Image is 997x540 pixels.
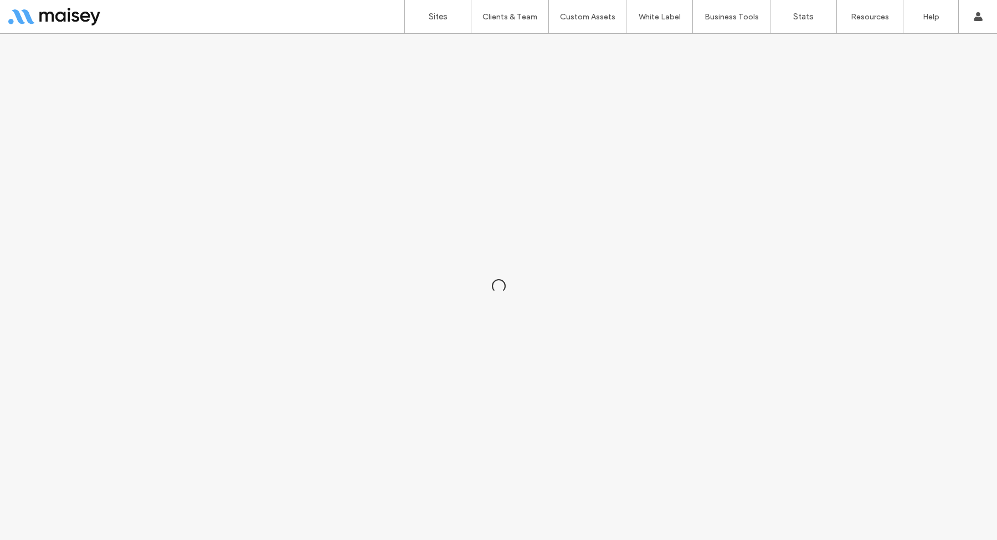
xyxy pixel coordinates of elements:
[705,12,759,22] label: Business Tools
[851,12,889,22] label: Resources
[793,12,814,22] label: Stats
[560,12,615,22] label: Custom Assets
[639,12,681,22] label: White Label
[482,12,537,22] label: Clients & Team
[429,12,448,22] label: Sites
[923,12,939,22] label: Help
